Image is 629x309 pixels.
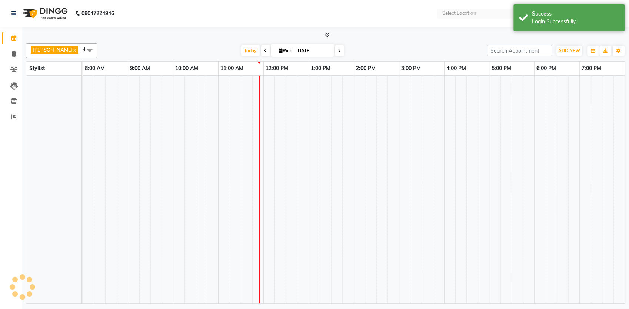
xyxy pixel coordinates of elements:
[445,63,468,74] a: 4:00 PM
[558,48,580,53] span: ADD NEW
[532,18,619,26] div: Login Successfully.
[556,46,582,56] button: ADD NEW
[264,63,290,74] a: 12:00 PM
[399,63,423,74] a: 3:00 PM
[83,63,107,74] a: 8:00 AM
[241,45,260,56] span: Today
[354,63,377,74] a: 2:00 PM
[81,3,114,24] b: 08047224946
[442,10,476,17] div: Select Location
[80,46,91,52] span: +4
[535,63,558,74] a: 6:00 PM
[294,45,331,56] input: 2025-09-03
[580,63,603,74] a: 7:00 PM
[19,3,70,24] img: logo
[487,45,552,56] input: Search Appointment
[309,63,332,74] a: 1:00 PM
[532,10,619,18] div: Success
[73,47,76,53] a: x
[128,63,152,74] a: 9:00 AM
[489,63,513,74] a: 5:00 PM
[173,63,200,74] a: 10:00 AM
[219,63,245,74] a: 11:00 AM
[33,47,73,53] span: [PERSON_NAME]
[277,48,294,53] span: Wed
[29,65,45,72] span: Stylist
